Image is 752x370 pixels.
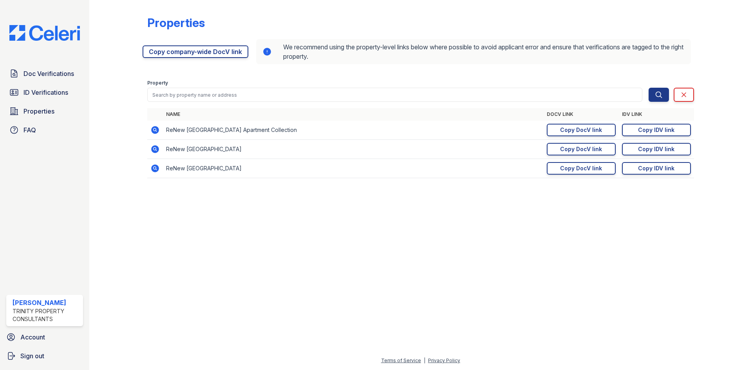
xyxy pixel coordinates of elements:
[547,143,616,155] a: Copy DocV link
[13,298,80,307] div: [PERSON_NAME]
[23,106,54,116] span: Properties
[6,85,83,100] a: ID Verifications
[147,16,205,30] div: Properties
[23,88,68,97] span: ID Verifications
[560,145,602,153] div: Copy DocV link
[23,69,74,78] span: Doc Verifications
[23,125,36,135] span: FAQ
[619,108,694,121] th: IDV Link
[20,332,45,342] span: Account
[638,145,674,153] div: Copy IDV link
[428,357,460,363] a: Privacy Policy
[163,121,544,140] td: ReNew [GEOGRAPHIC_DATA] Apartment Collection
[143,45,248,58] a: Copy company-wide DocV link
[147,88,642,102] input: Search by property name or address
[622,124,691,136] a: Copy IDV link
[13,307,80,323] div: Trinity Property Consultants
[147,80,168,86] label: Property
[3,348,86,364] a: Sign out
[6,103,83,119] a: Properties
[256,39,691,64] div: We recommend using the property-level links below where possible to avoid applicant error and ens...
[560,126,602,134] div: Copy DocV link
[547,124,616,136] a: Copy DocV link
[3,25,86,41] img: CE_Logo_Blue-a8612792a0a2168367f1c8372b55b34899dd931a85d93a1a3d3e32e68fde9ad4.png
[560,164,602,172] div: Copy DocV link
[547,162,616,175] a: Copy DocV link
[424,357,425,363] div: |
[544,108,619,121] th: DocV Link
[163,108,544,121] th: Name
[381,357,421,363] a: Terms of Service
[638,126,674,134] div: Copy IDV link
[3,329,86,345] a: Account
[638,164,674,172] div: Copy IDV link
[622,162,691,175] a: Copy IDV link
[622,143,691,155] a: Copy IDV link
[6,66,83,81] a: Doc Verifications
[163,140,544,159] td: ReNew [GEOGRAPHIC_DATA]
[20,351,44,361] span: Sign out
[6,122,83,138] a: FAQ
[163,159,544,178] td: ReNew [GEOGRAPHIC_DATA]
